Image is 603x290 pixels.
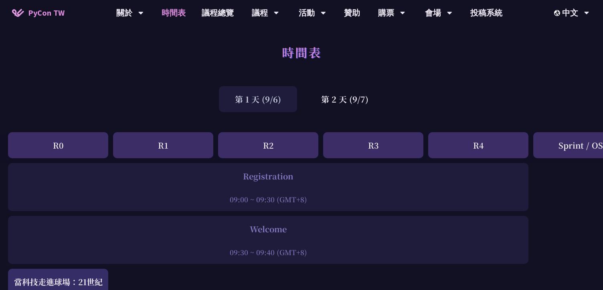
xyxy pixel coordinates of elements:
div: 09:30 ~ 09:40 (GMT+8) [12,247,524,257]
div: 第 1 天 (9/6) [219,86,297,112]
div: 09:00 ~ 09:30 (GMT+8) [12,194,524,204]
span: PyCon TW [28,7,65,19]
div: 第 2 天 (9/7) [305,86,384,112]
img: Home icon of PyCon TW 2025 [12,9,24,17]
div: Welcome [12,223,524,235]
div: R3 [323,132,423,158]
a: PyCon TW [4,3,73,23]
img: Locale Icon [554,10,562,16]
div: Registration [12,170,524,182]
h1: 時間表 [282,40,322,64]
div: R1 [113,132,213,158]
div: R0 [8,132,108,158]
div: R2 [218,132,318,158]
div: R4 [428,132,528,158]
